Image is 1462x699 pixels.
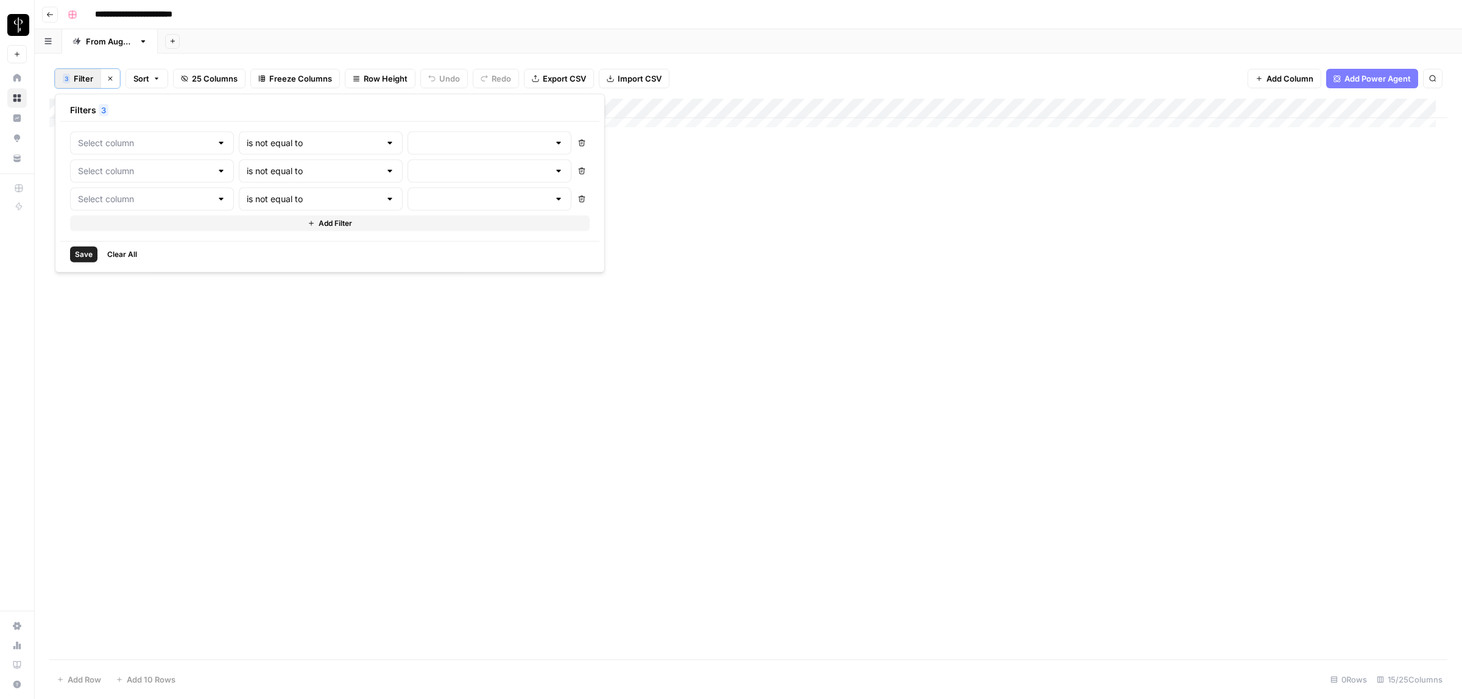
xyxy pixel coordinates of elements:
span: Export CSV [543,72,586,85]
span: Row Height [364,72,408,85]
span: Add Column [1266,72,1313,85]
span: Sort [133,72,149,85]
div: From [DATE] [86,35,134,47]
input: is not equal to [247,137,380,149]
div: 3 [63,74,70,83]
button: Save [70,247,97,262]
a: Settings [7,616,27,636]
a: Your Data [7,149,27,168]
button: Redo [473,69,519,88]
button: Export CSV [524,69,594,88]
a: Home [7,68,27,88]
div: 0 Rows [1326,670,1372,689]
button: Undo [420,69,468,88]
span: 3 [101,104,106,116]
span: Save [75,249,93,260]
span: Clear All [107,249,137,260]
input: Select column [78,165,211,177]
input: is not equal to [247,165,380,177]
span: Add Row [68,673,101,686]
button: Sort [125,69,168,88]
input: Select column [78,137,211,149]
span: Add Filter [319,218,352,229]
span: Add 10 Rows [127,673,175,686]
span: Undo [439,72,460,85]
button: 25 Columns [173,69,245,88]
a: Browse [7,88,27,108]
span: Filter [74,72,93,85]
span: 3 [65,74,68,83]
span: Import CSV [618,72,662,85]
button: Add Filter [70,216,590,231]
button: Import CSV [599,69,669,88]
button: Workspace: LP Production Workloads [7,10,27,40]
button: Freeze Columns [250,69,340,88]
a: Insights [7,108,27,128]
a: Usage [7,636,27,655]
div: 15/25 Columns [1372,670,1447,689]
div: 3 [99,104,108,116]
input: Select column [78,193,211,205]
span: Freeze Columns [269,72,332,85]
span: Add Power Agent [1344,72,1411,85]
button: Help + Support [7,675,27,694]
img: LP Production Workloads Logo [7,14,29,36]
span: Redo [492,72,511,85]
input: is not equal to [247,193,380,205]
a: From [DATE] [62,29,158,54]
button: 3Filter [55,69,101,88]
div: 3Filter [55,94,605,273]
button: Add Column [1248,69,1321,88]
a: Opportunities [7,128,27,148]
div: Filters [60,99,599,122]
button: Clear All [102,247,142,262]
button: Add 10 Rows [108,670,183,689]
button: Add Power Agent [1326,69,1418,88]
button: Add Row [49,670,108,689]
span: 25 Columns [192,72,238,85]
button: Row Height [345,69,415,88]
a: Learning Hub [7,655,27,675]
